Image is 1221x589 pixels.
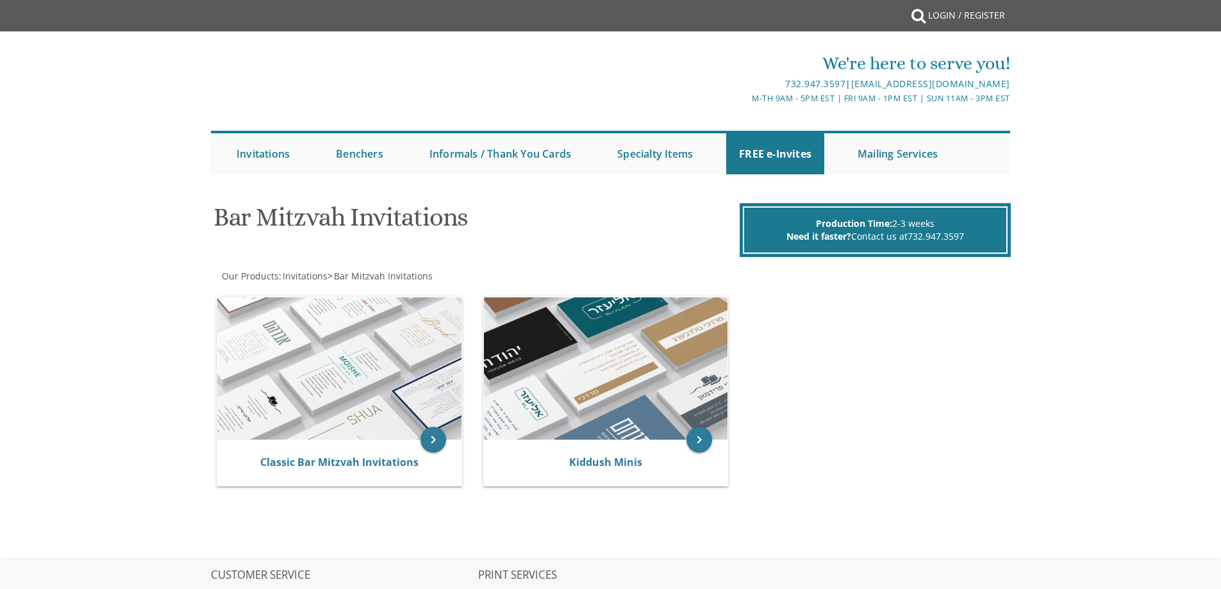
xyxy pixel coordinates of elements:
[224,133,303,174] a: Invitations
[686,427,712,452] a: keyboard_arrow_right
[785,78,845,90] a: 732.947.3597
[211,569,476,582] h2: CUSTOMER SERVICE
[478,76,1010,92] div: |
[726,133,824,174] a: FREE e-Invites
[845,133,951,174] a: Mailing Services
[420,427,446,452] a: keyboard_arrow_right
[816,217,892,229] span: Production Time:
[217,297,461,440] img: Classic Bar Mitzvah Invitations
[323,133,396,174] a: Benchers
[908,230,964,242] a: 732.947.3597
[478,51,1010,76] div: We're here to serve you!
[211,270,611,283] div: :
[283,270,328,282] span: Invitations
[478,569,743,582] h2: PRINT SERVICES
[213,203,736,241] h1: Bar Mitzvah Invitations
[220,270,279,282] a: Our Products
[604,133,706,174] a: Specialty Items
[417,133,584,174] a: Informals / Thank You Cards
[484,297,728,440] img: Kiddush Minis
[334,270,433,282] span: Bar Mitzvah Invitations
[328,270,433,282] span: >
[281,270,328,282] a: Invitations
[260,455,419,469] a: Classic Bar Mitzvah Invitations
[333,270,433,282] a: Bar Mitzvah Invitations
[851,78,1010,90] a: [EMAIL_ADDRESS][DOMAIN_NAME]
[743,206,1008,254] div: 2-3 weeks Contact us at
[569,455,642,469] a: Kiddush Minis
[478,92,1010,105] div: M-Th 9am - 5pm EST | Fri 9am - 1pm EST | Sun 11am - 3pm EST
[786,230,851,242] span: Need it faster?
